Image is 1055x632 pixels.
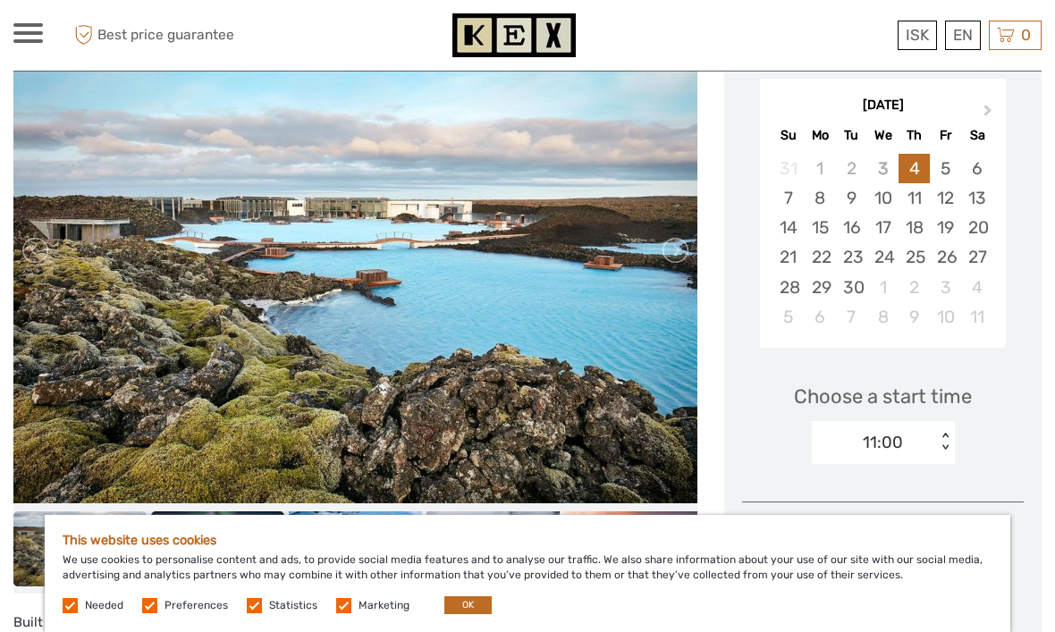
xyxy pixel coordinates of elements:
div: Fr [930,123,961,147]
div: Choose Monday, September 15th, 2025 [805,213,836,242]
div: Choose Wednesday, October 1st, 2025 [867,273,899,302]
div: Choose Thursday, September 4th, 2025 [899,154,930,183]
div: Choose Friday, September 19th, 2025 [930,213,961,242]
div: Not available Tuesday, September 2nd, 2025 [836,154,867,183]
div: Choose Saturday, October 11th, 2025 [961,302,992,332]
span: Choose a start time [794,383,972,410]
div: Choose Monday, September 22nd, 2025 [805,242,836,272]
div: Choose Sunday, September 21st, 2025 [772,242,804,272]
div: Choose Tuesday, September 30th, 2025 [836,273,867,302]
div: We [867,123,899,147]
div: Choose Saturday, September 27th, 2025 [961,242,992,272]
div: Choose Thursday, September 25th, 2025 [899,242,930,272]
div: Choose Sunday, September 14th, 2025 [772,213,804,242]
button: Open LiveChat chat widget [206,28,227,49]
div: Choose Friday, October 3rd, 2025 [930,273,961,302]
label: Statistics [269,598,317,613]
div: Choose Sunday, October 5th, 2025 [772,302,804,332]
div: month 2025-09 [765,154,1000,332]
div: Choose Sunday, September 28th, 2025 [772,273,804,302]
div: Choose Saturday, September 20th, 2025 [961,213,992,242]
span: 0 [1018,26,1034,44]
button: OK [444,596,492,614]
div: Choose Thursday, October 9th, 2025 [899,302,930,332]
div: Su [772,123,804,147]
div: 11:00 [863,431,903,454]
div: Choose Wednesday, September 10th, 2025 [867,183,899,213]
img: 5268672f5bf74d54bd9f54b6ca50f4cc_slider_thumbnail.jpg [564,511,697,586]
div: Choose Saturday, October 4th, 2025 [961,273,992,302]
div: Choose Saturday, September 6th, 2025 [961,154,992,183]
div: Choose Friday, September 12th, 2025 [930,183,961,213]
div: Choose Monday, September 8th, 2025 [805,183,836,213]
div: Not available Sunday, August 31st, 2025 [772,154,804,183]
div: Not available Monday, September 1st, 2025 [805,154,836,183]
div: Choose Wednesday, September 17th, 2025 [867,213,899,242]
div: [DATE] [760,97,1006,115]
div: Choose Tuesday, September 16th, 2025 [836,213,867,242]
p: We're away right now. Please check back later! [25,31,202,46]
img: 350d7cdcc37a4fa3b208df63b9c0201d_slider_thumbnail.jpg [426,511,560,586]
img: 1261-44dab5bb-39f8-40da-b0c2-4d9fce00897c_logo_small.jpg [452,13,576,57]
img: a430c1daa0b3402bb94dd209b2d45b28_slider_thumbnail.jpg [13,511,147,586]
img: 2cccc4df058b418a9bba147793b642dc_slider_thumbnail.jpg [289,511,422,586]
label: Needed [85,598,123,613]
span: Best price guarantee [70,21,271,50]
div: Choose Wednesday, October 8th, 2025 [867,302,899,332]
div: Choose Monday, October 6th, 2025 [805,302,836,332]
div: Choose Thursday, October 2nd, 2025 [899,273,930,302]
div: Choose Tuesday, September 23rd, 2025 [836,242,867,272]
img: 8f3a4c9496bb44c88263dc683d0f09e7_slider_thumbnail.jpg [151,511,284,586]
div: Choose Tuesday, September 9th, 2025 [836,183,867,213]
span: ISK [906,26,929,44]
button: Next Month [975,101,1004,130]
label: Marketing [359,598,409,613]
div: Choose Friday, September 26th, 2025 [930,242,961,272]
h5: This website uses cookies [63,533,992,548]
div: Choose Sunday, September 7th, 2025 [772,183,804,213]
div: Not available Wednesday, September 3rd, 2025 [867,154,899,183]
div: Choose Tuesday, October 7th, 2025 [836,302,867,332]
div: Choose Thursday, September 18th, 2025 [899,213,930,242]
div: Th [899,123,930,147]
div: Tu [836,123,867,147]
label: Preferences [165,598,228,613]
div: Mo [805,123,836,147]
div: Choose Monday, September 29th, 2025 [805,273,836,302]
div: We use cookies to personalise content and ads, to provide social media features and to analyse ou... [45,515,1010,632]
div: EN [945,21,981,50]
div: < > [937,433,952,451]
div: Choose Friday, October 10th, 2025 [930,302,961,332]
div: Sa [961,123,992,147]
div: Choose Saturday, September 13th, 2025 [961,183,992,213]
div: Choose Wednesday, September 24th, 2025 [867,242,899,272]
div: Choose Thursday, September 11th, 2025 [899,183,930,213]
div: Choose Friday, September 5th, 2025 [930,154,961,183]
